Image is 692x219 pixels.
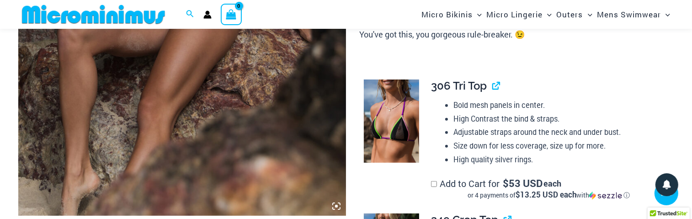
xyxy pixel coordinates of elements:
a: Search icon link [186,9,194,21]
li: Size down for less coverage, size up for more. [453,139,666,153]
img: Reckless Neon Crush Black Neon 306 Tri Top [364,80,419,163]
a: Account icon link [203,11,212,19]
span: $13.25 USD each [516,189,576,200]
li: Adjustable straps around the neck and under bust. [453,125,666,139]
span: each [543,179,561,188]
a: OutersMenu ToggleMenu Toggle [554,3,595,26]
a: Mens SwimwearMenu ToggleMenu Toggle [595,3,672,26]
li: High Contrast the bind & straps. [453,112,666,126]
span: Micro Bikinis [421,3,473,26]
span: Mens Swimwear [597,3,661,26]
a: Micro BikinisMenu ToggleMenu Toggle [419,3,484,26]
li: Bold mesh panels in center. [453,98,666,112]
span: $ [503,176,509,190]
span: Menu Toggle [661,3,670,26]
span: 53 USD [503,179,543,188]
img: MM SHOP LOGO FLAT [18,4,169,25]
div: or 4 payments of with [431,191,666,200]
input: Add to Cart for$53 USD eachor 4 payments of$13.25 USD eachwithSezzle Click to learn more about Se... [431,181,437,187]
span: 306 Tri Top [431,79,487,92]
a: View Shopping Cart, empty [221,4,242,25]
label: Add to Cart for [431,177,666,200]
span: Menu Toggle [583,3,592,26]
span: Micro Lingerie [486,3,543,26]
span: Menu Toggle [473,3,482,26]
nav: Site Navigation [418,1,674,27]
li: High quality silver rings. [453,153,666,166]
span: Menu Toggle [543,3,552,26]
span: Outers [557,3,583,26]
a: Micro LingerieMenu ToggleMenu Toggle [484,3,554,26]
img: Sezzle [589,192,622,200]
div: or 4 payments of$13.25 USD eachwithSezzle Click to learn more about Sezzle [431,191,666,200]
